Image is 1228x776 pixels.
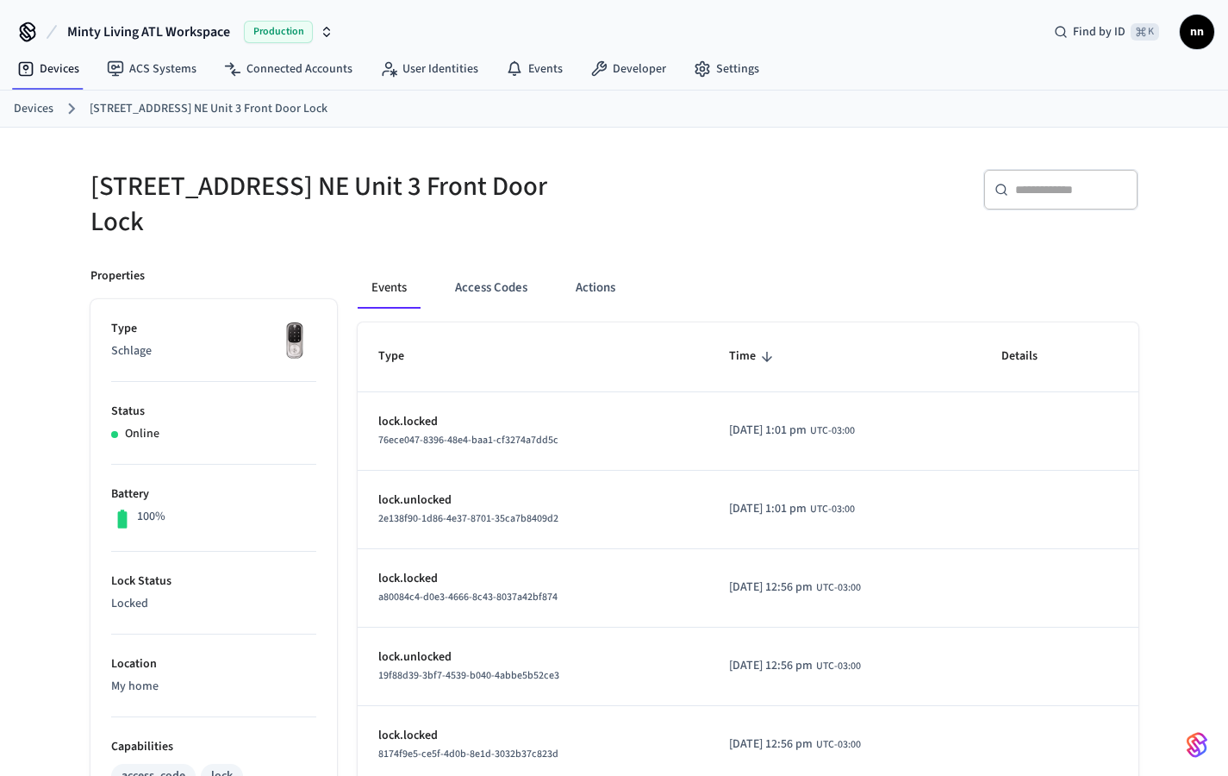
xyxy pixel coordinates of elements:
[1073,23,1125,41] span: Find by ID
[729,500,807,518] span: [DATE] 1:01 pm
[366,53,492,84] a: User Identities
[14,100,53,118] a: Devices
[378,570,688,588] p: lock.locked
[210,53,366,84] a: Connected Accounts
[90,267,145,285] p: Properties
[90,100,327,118] a: [STREET_ADDRESS] NE Unit 3 Front Door Lock
[729,500,855,518] div: America/Sao_Paulo
[111,320,316,338] p: Type
[358,267,1138,309] div: ant example
[111,595,316,613] p: Locked
[378,511,558,526] span: 2e138f90-1d86-4e37-8701-35ca7b8409d2
[1187,731,1207,759] img: SeamLogoGradient.69752ec5.svg
[816,659,861,674] span: UTC-03:00
[810,423,855,439] span: UTC-03:00
[1180,15,1214,49] button: nn
[729,422,855,440] div: America/Sao_Paulo
[378,648,688,666] p: lock.unlocked
[729,343,778,370] span: Time
[441,267,541,309] button: Access Codes
[111,403,316,421] p: Status
[729,579,813,597] span: [DATE] 12:56 pm
[1040,16,1173,47] div: Find by ID⌘ K
[378,433,558,447] span: 76ece047-8396-48e4-baa1-cf3274a7dd5c
[1001,343,1060,370] span: Details
[810,502,855,517] span: UTC-03:00
[111,738,316,756] p: Capabilities
[562,267,629,309] button: Actions
[1181,16,1212,47] span: nn
[378,668,559,683] span: 19f88d39-3bf7-4539-b040-4abbe5b52ce3
[492,53,577,84] a: Events
[125,425,159,443] p: Online
[378,413,688,431] p: lock.locked
[378,747,558,761] span: 8174f9e5-ce5f-4d0b-8e1d-3032b37c823d
[3,53,93,84] a: Devices
[67,22,230,42] span: Minty Living ATL Workspace
[93,53,210,84] a: ACS Systems
[137,508,165,526] p: 100%
[111,342,316,360] p: Schlage
[1131,23,1159,41] span: ⌘ K
[378,491,688,510] p: lock.unlocked
[111,678,316,696] p: My home
[90,169,604,240] h5: [STREET_ADDRESS] NE Unit 3 Front Door Lock
[358,267,421,309] button: Events
[111,655,316,673] p: Location
[816,737,861,753] span: UTC-03:00
[729,735,813,754] span: [DATE] 12:56 pm
[111,573,316,591] p: Lock Status
[378,590,558,604] span: a80084c4-d0e3-4666-8c43-8037a42bf874
[244,21,313,43] span: Production
[729,735,861,754] div: America/Sao_Paulo
[816,580,861,596] span: UTC-03:00
[111,485,316,504] p: Battery
[378,343,427,370] span: Type
[729,422,807,440] span: [DATE] 1:01 pm
[729,657,861,675] div: America/Sao_Paulo
[729,579,861,597] div: America/Sao_Paulo
[273,320,316,363] img: Yale Assure Touchscreen Wifi Smart Lock, Satin Nickel, Front
[378,727,688,745] p: lock.locked
[729,657,813,675] span: [DATE] 12:56 pm
[577,53,680,84] a: Developer
[680,53,773,84] a: Settings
